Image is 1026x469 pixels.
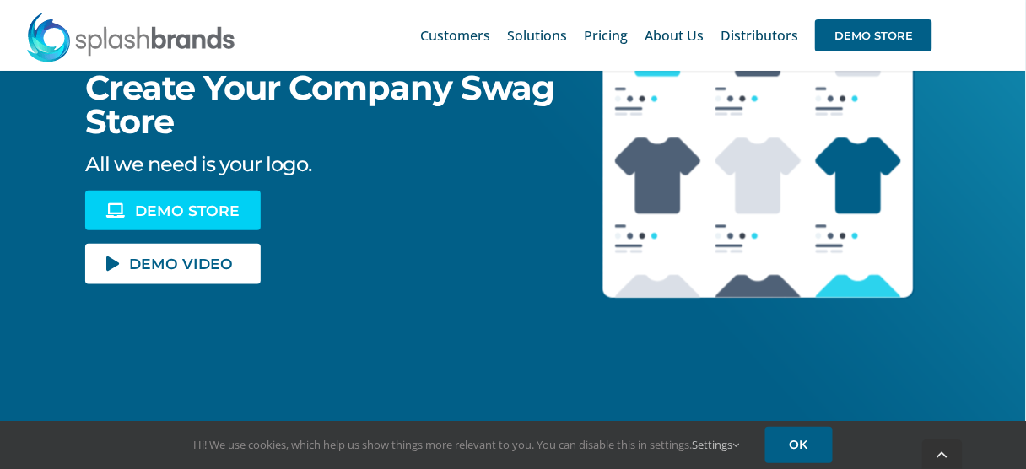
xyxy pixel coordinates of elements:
[721,8,798,62] a: Distributors
[135,203,240,218] span: DEMO STORE
[507,29,567,42] span: Solutions
[693,437,740,452] a: Settings
[721,29,798,42] span: Distributors
[584,29,628,42] span: Pricing
[129,256,233,271] span: DEMO VIDEO
[584,8,628,62] a: Pricing
[85,67,554,142] span: Create Your Company Swag Store
[420,8,490,62] a: Customers
[815,19,932,51] span: DEMO STORE
[420,8,932,62] nav: Main Menu Sticky
[25,12,236,62] img: SplashBrands.com Logo
[765,427,833,463] a: OK
[194,437,740,452] span: Hi! We use cookies, which help us show things more relevant to you. You can disable this in setti...
[420,29,490,42] span: Customers
[815,8,932,62] a: DEMO STORE
[645,29,704,42] span: About Us
[85,152,311,176] span: All we need is your logo.
[85,191,261,230] a: DEMO STORE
